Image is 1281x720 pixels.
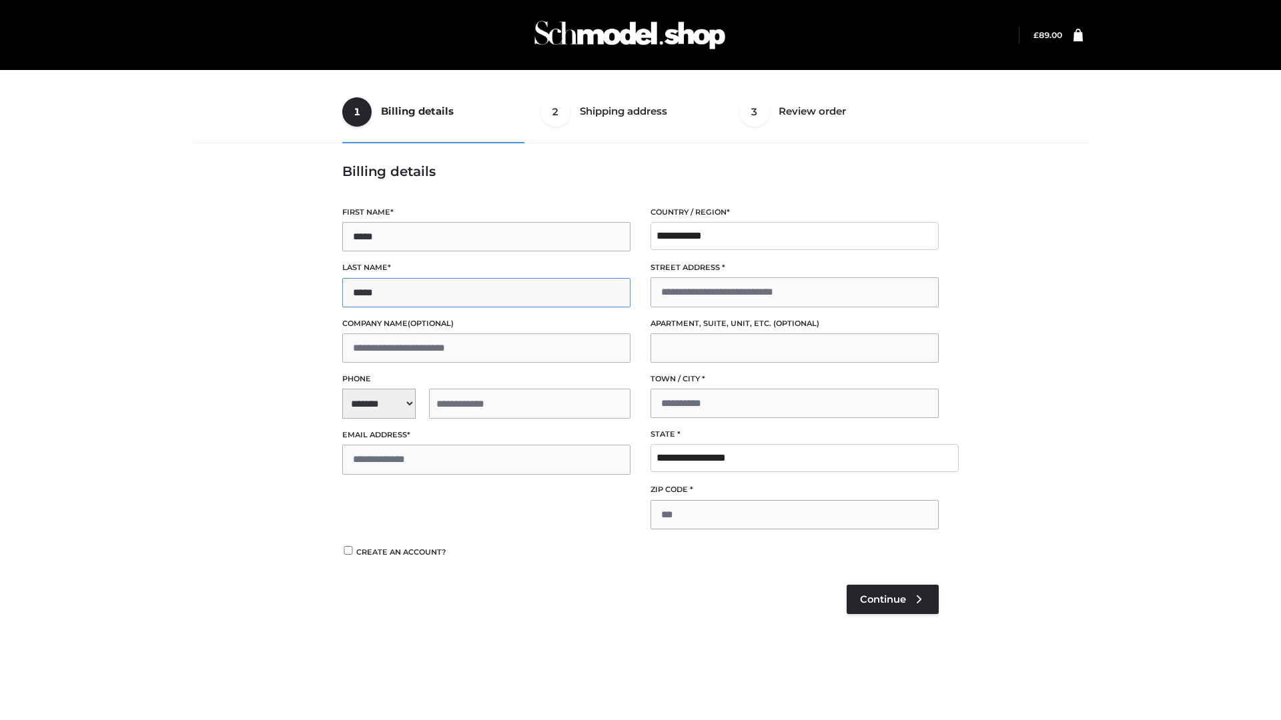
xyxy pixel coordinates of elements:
input: Create an account? [342,546,354,555]
label: Country / Region [651,206,939,219]
label: Street address [651,261,939,274]
label: First name [342,206,630,219]
label: ZIP Code [651,483,939,496]
label: Phone [342,373,630,385]
h3: Billing details [342,163,939,179]
label: Apartment, suite, unit, etc. [651,317,939,330]
span: Continue [860,593,906,605]
a: Continue [847,585,939,614]
label: Company name [342,317,630,330]
img: Schmodel Admin 964 [530,9,730,61]
span: (optional) [773,319,819,328]
span: Create an account? [356,547,446,557]
label: Town / City [651,373,939,385]
label: State [651,428,939,441]
bdi: 89.00 [1033,30,1062,40]
label: Email address [342,429,630,441]
a: £89.00 [1033,30,1062,40]
label: Last name [342,261,630,274]
span: (optional) [408,319,454,328]
span: £ [1033,30,1039,40]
